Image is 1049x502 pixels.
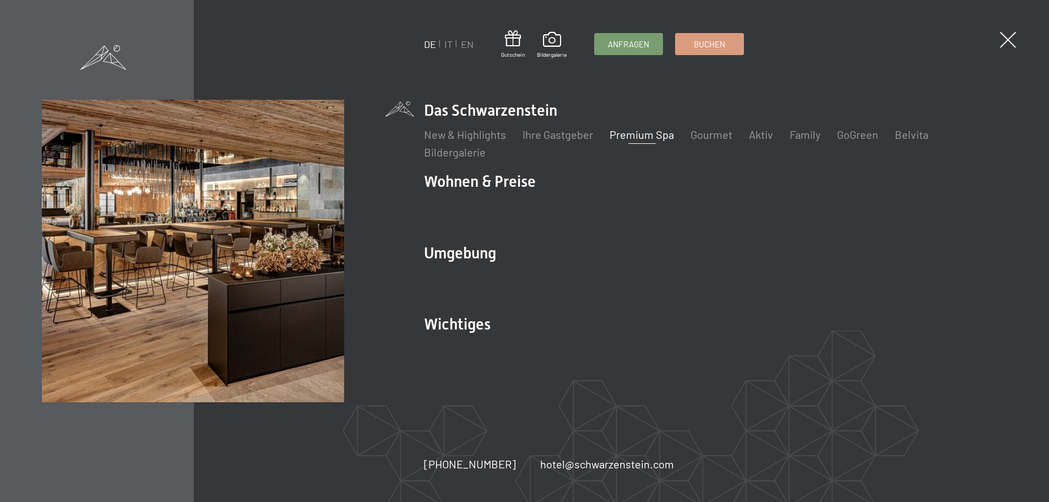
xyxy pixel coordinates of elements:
a: DE [424,38,436,50]
a: Gourmet [691,128,732,141]
a: EN [461,38,474,50]
a: Buchen [676,34,743,55]
span: Anfragen [608,39,649,50]
span: Buchen [694,39,725,50]
a: GoGreen [837,128,878,141]
a: Belvita [895,128,928,141]
a: Bildergalerie [537,32,567,58]
span: Gutschein [501,51,525,58]
a: Family [790,128,820,141]
a: IT [444,38,453,50]
a: hotel@schwarzenstein.com [540,456,674,472]
a: Bildergalerie [424,145,486,159]
a: Anfragen [595,34,662,55]
span: Bildergalerie [537,51,567,58]
a: New & Highlights [424,128,506,141]
a: [PHONE_NUMBER] [424,456,516,472]
a: Gutschein [501,30,525,58]
span: [PHONE_NUMBER] [424,457,516,471]
a: Ihre Gastgeber [523,128,593,141]
a: Premium Spa [610,128,674,141]
a: Aktiv [749,128,773,141]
